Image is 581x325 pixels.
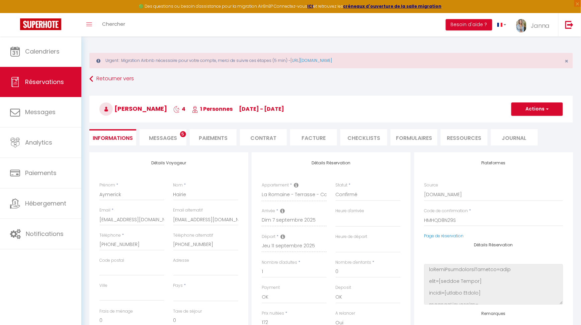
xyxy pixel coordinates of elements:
label: Pays [173,282,183,289]
label: Code de confirmation [424,208,468,214]
a: ... Janna [511,13,558,36]
a: Page de réservation [424,233,464,239]
span: Hébergement [25,199,66,208]
label: A relancer [336,310,355,317]
span: Réservations [25,78,64,86]
label: Départ [262,234,275,240]
label: Source [424,182,438,188]
a: Chercher [97,13,130,36]
li: Facture [290,129,337,146]
span: Chercher [102,20,125,27]
label: Prix nuitées [262,310,284,317]
li: Contrat [240,129,287,146]
label: Heure d'arrivée [336,208,364,214]
h4: Remarques [424,311,563,316]
span: Analytics [25,138,52,147]
a: créneaux d'ouverture de la salle migration [343,3,442,9]
label: Nombre d'adultes [262,259,297,266]
span: 5 [180,131,186,137]
span: Notifications [26,230,64,238]
span: Calendriers [25,47,60,56]
label: Deposit [336,285,351,291]
h4: Détails Voyageur [99,161,238,165]
label: Code postal [99,257,124,264]
label: Nombre d'enfants [336,259,371,266]
label: Taxe de séjour [173,308,202,315]
label: Appartement [262,182,289,188]
label: Email [99,207,110,214]
label: Adresse [173,257,189,264]
span: Janna [531,21,550,30]
span: 1 Personnes [192,105,233,113]
button: Ouvrir le widget de chat LiveChat [5,3,25,23]
span: [PERSON_NAME] [99,104,167,113]
li: Ressources [441,129,488,146]
h4: Détails Réservation [424,243,563,247]
label: Téléphone [99,232,121,239]
li: CHECKLISTS [340,129,387,146]
img: Super Booking [20,18,61,30]
a: Retourner vers [89,73,573,85]
span: 4 [173,105,185,113]
label: Téléphone alternatif [173,232,214,239]
img: logout [565,20,574,29]
span: × [565,57,569,65]
h4: Plateformes [424,161,563,165]
iframe: Chat [553,295,576,320]
span: Messages [25,108,56,116]
li: Journal [491,129,538,146]
span: Messages [149,134,177,142]
label: Prénom [99,182,115,188]
label: Arrivée [262,208,275,214]
label: Statut [336,182,348,188]
img: ... [516,19,526,32]
a: ICI [308,3,314,9]
label: Nom [173,182,183,188]
button: Close [565,58,569,64]
label: Ville [99,282,107,289]
label: Heure de départ [336,234,367,240]
li: Informations [89,129,136,146]
a: [URL][DOMAIN_NAME] [290,58,332,63]
li: FORMULAIRES [391,129,437,146]
label: Payment [262,285,280,291]
button: Besoin d'aide ? [446,19,492,30]
button: Actions [511,102,563,116]
span: Paiements [25,169,57,177]
label: Frais de ménage [99,308,133,315]
div: Urgent : Migration Airbnb nécessaire pour votre compte, merci de suivre ces étapes (5 min) - [89,53,573,68]
span: [DATE] - [DATE] [239,105,284,113]
label: Email alternatif [173,207,203,214]
li: Paiements [190,129,237,146]
h4: Détails Réservation [262,161,401,165]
